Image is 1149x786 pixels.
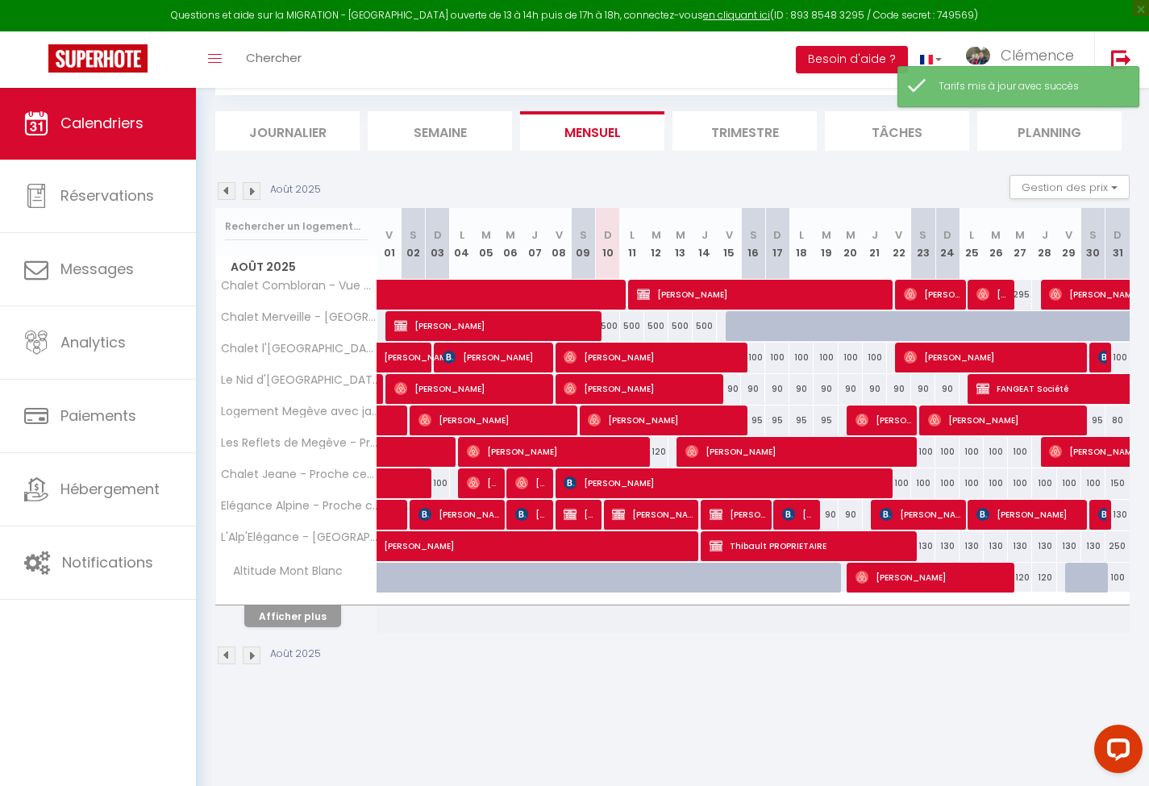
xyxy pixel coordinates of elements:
span: Messages [60,259,134,279]
th: 15 [717,208,741,280]
span: [PERSON_NAME] [384,522,866,553]
th: 03 [426,208,450,280]
span: [PERSON_NAME] [880,499,960,530]
th: 21 [863,208,887,280]
th: 29 [1057,208,1081,280]
abbr: V [726,227,733,243]
th: 01 [377,208,402,280]
abbr: M [991,227,1001,243]
div: 90 [765,374,789,404]
div: 295 [1008,280,1032,310]
th: 11 [620,208,644,280]
abbr: J [531,227,538,243]
div: 100 [887,468,911,498]
abbr: V [556,227,563,243]
span: [PERSON_NAME] [685,436,911,467]
div: 100 [935,468,960,498]
div: 130 [1057,531,1081,561]
div: 100 [1105,343,1130,372]
div: 500 [595,311,619,341]
div: 90 [814,374,838,404]
span: [PERSON_NAME] [515,499,547,530]
span: Logement Megève avec jardin [219,405,380,418]
th: 02 [402,208,426,280]
div: 95 [741,405,765,435]
span: Paiements [60,405,136,426]
span: [PERSON_NAME] [515,468,547,498]
div: 500 [620,311,644,341]
span: Chercher [246,49,302,66]
span: [PERSON_NAME] [856,405,912,435]
div: 120 [644,437,668,467]
li: Semaine [368,111,512,151]
span: Calendriers [60,113,144,133]
span: [PERSON_NAME] [467,468,499,498]
div: 90 [863,374,887,404]
abbr: V [385,227,393,243]
span: Août 2025 [216,256,377,279]
span: [PERSON_NAME] [564,342,741,372]
li: Journalier [215,111,360,151]
div: 100 [935,437,960,467]
div: 90 [717,374,741,404]
abbr: S [410,227,417,243]
span: [PERSON_NAME] [782,499,814,530]
th: 16 [741,208,765,280]
div: 130 [1008,531,1032,561]
span: [PERSON_NAME] [637,279,887,310]
div: 250 [1105,531,1130,561]
th: 04 [450,208,474,280]
div: 90 [789,374,814,404]
div: 130 [1032,531,1056,561]
th: 31 [1105,208,1130,280]
span: [PERSON_NAME] [418,405,572,435]
span: [PERSON_NAME] [564,468,886,498]
span: [PERSON_NAME] [612,499,693,530]
abbr: S [750,227,757,243]
div: 80 [1105,405,1130,435]
div: 90 [935,374,960,404]
div: 90 [887,374,911,404]
a: Chercher [234,31,314,88]
div: 500 [668,311,693,341]
div: Tarifs mis à jour avec succès [939,79,1122,94]
abbr: M [652,227,661,243]
span: Altitude Mont Blanc [219,563,347,580]
abbr: S [580,227,587,243]
abbr: D [1114,227,1122,243]
div: 100 [765,343,789,372]
div: 130 [984,531,1008,561]
span: Hébergement [60,479,160,499]
abbr: M [506,227,515,243]
span: [PERSON_NAME] [976,279,1009,310]
div: 500 [693,311,717,341]
abbr: D [604,227,612,243]
span: [PERSON_NAME] [856,562,1009,593]
abbr: J [872,227,878,243]
a: [PERSON_NAME] [377,343,402,373]
div: 90 [839,500,863,530]
span: Chalet Jeane - Proche centre ville de [GEOGRAPHIC_DATA] [219,468,380,480]
div: 150 [1105,468,1130,498]
abbr: D [773,227,781,243]
span: Les Reflets de Megève - Proche centre de [GEOGRAPHIC_DATA] [219,437,380,449]
th: 24 [935,208,960,280]
div: 120 [1008,563,1032,593]
abbr: D [943,227,951,243]
span: [PERSON_NAME] [564,373,717,404]
div: 500 [644,311,668,341]
li: Trimestre [672,111,817,151]
abbr: M [822,227,831,243]
abbr: L [969,227,974,243]
div: 100 [1057,468,1081,498]
span: Notifications [62,552,153,572]
th: 18 [789,208,814,280]
li: Tâches [825,111,969,151]
div: 100 [911,437,935,467]
div: 90 [911,374,935,404]
abbr: J [1042,227,1048,243]
div: 100 [863,343,887,372]
button: Besoin d'aide ? [796,46,908,73]
span: [PERSON_NAME] [467,436,644,467]
span: [PERSON_NAME] [394,373,547,404]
